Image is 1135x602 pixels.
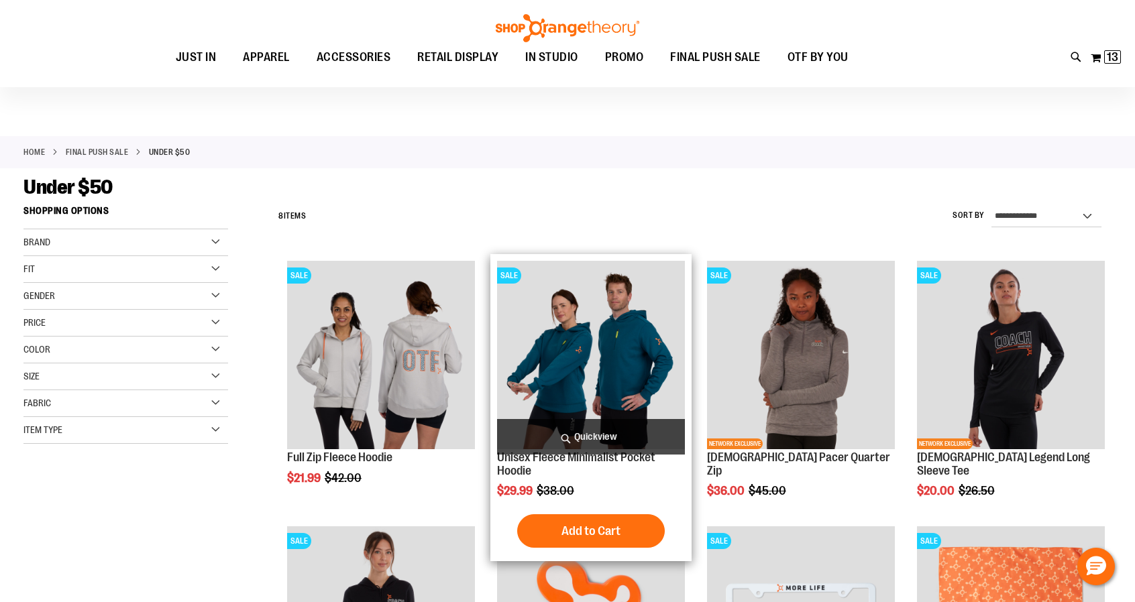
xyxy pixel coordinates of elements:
span: $42.00 [325,471,364,485]
span: FINAL PUSH SALE [670,42,761,72]
span: PROMO [605,42,644,72]
div: product [280,254,482,518]
span: JUST IN [176,42,217,72]
span: Under $50 [23,176,113,198]
a: Main Image of 1457091SALE [287,261,475,450]
span: $38.00 [537,484,576,497]
span: Gender [23,290,55,301]
span: $26.50 [959,484,997,497]
h2: Items [278,206,306,227]
a: OTF BY YOU [774,42,862,73]
span: IN STUDIO [525,42,578,72]
span: NETWORK EXCLUSIVE [917,438,973,449]
span: SALE [917,267,941,284]
a: [DEMOGRAPHIC_DATA] Legend Long Sleeve Tee [917,450,1090,477]
span: $21.99 [287,471,323,485]
span: SALE [497,267,521,284]
a: OTF Ladies Coach FA22 Legend LS Tee - Black primary imageSALENETWORK EXCLUSIVE [917,261,1105,450]
button: Add to Cart [517,514,665,548]
span: $20.00 [917,484,957,497]
span: Brand [23,237,50,247]
span: 8 [278,211,284,221]
a: Full Zip Fleece Hoodie [287,450,392,464]
a: APPAREL [229,42,303,73]
a: FINAL PUSH SALE [657,42,774,72]
span: Fabric [23,398,51,408]
img: Main Image of 1457091 [287,261,475,448]
a: IN STUDIO [512,42,592,73]
button: Hello, have a question? Let’s chat. [1077,548,1115,585]
img: OTF Ladies Coach FA22 Legend LS Tee - Black primary image [917,261,1105,448]
a: Unisex Fleece Minimalist Pocket Hoodie [497,450,655,477]
span: Item Type [23,424,62,435]
span: SALE [287,267,311,284]
strong: Shopping Options [23,199,228,229]
span: Color [23,344,50,355]
span: OTF BY YOU [788,42,849,72]
div: product [490,254,692,561]
a: Quickview [497,419,685,455]
span: ACCESSORIES [317,42,391,72]
a: RETAIL DISPLAY [404,42,512,73]
a: ACCESSORIES [303,42,404,73]
img: Shop Orangetheory [494,14,641,42]
a: [DEMOGRAPHIC_DATA] Pacer Quarter Zip [707,450,890,477]
span: SALE [707,533,731,549]
span: Add to Cart [561,524,620,538]
a: Product image for Ladies Pacer Quarter ZipSALENETWORK EXCLUSIVE [707,261,895,450]
span: 13 [1107,50,1118,64]
a: Home [23,146,45,158]
span: Size [23,371,40,381]
span: RETAIL DISPLAY [417,42,498,72]
span: SALE [917,533,941,549]
span: APPAREL [243,42,290,72]
span: NETWORK EXCLUSIVE [707,438,763,449]
div: product [700,254,902,532]
a: JUST IN [162,42,230,73]
span: Price [23,317,46,328]
strong: Under $50 [149,146,191,158]
label: Sort By [953,210,985,221]
span: $45.00 [749,484,788,497]
span: $29.99 [497,484,535,497]
img: Product image for Ladies Pacer Quarter Zip [707,261,895,448]
span: $36.00 [707,484,747,497]
a: Unisex Fleece Minimalist Pocket HoodieSALE [497,261,685,450]
a: PROMO [592,42,657,73]
div: product [910,254,1112,532]
span: Fit [23,263,35,274]
img: Unisex Fleece Minimalist Pocket Hoodie [497,261,685,448]
a: FINAL PUSH SALE [66,146,129,158]
span: SALE [707,267,731,284]
span: SALE [287,533,311,549]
